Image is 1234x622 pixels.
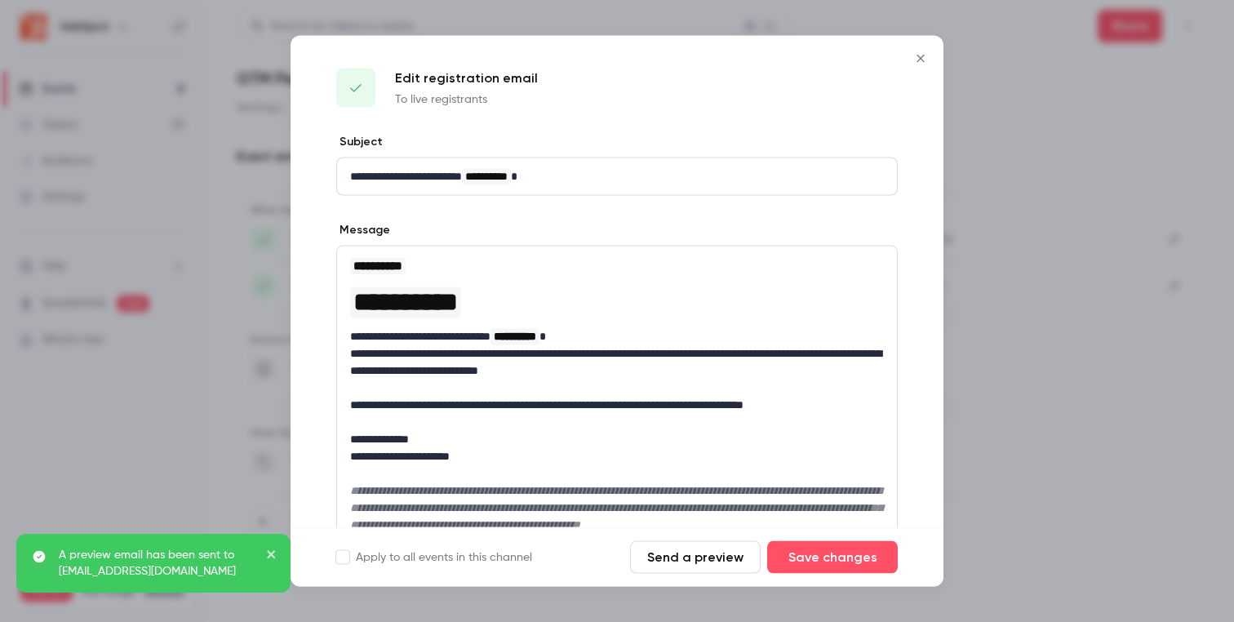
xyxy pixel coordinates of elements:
div: editor [337,247,897,544]
div: editor [337,158,897,195]
p: To live registrants [395,91,538,108]
p: Edit registration email [395,69,538,88]
label: Apply to all events in this channel [336,549,532,566]
button: Send a preview [630,541,761,574]
button: Save changes [767,541,898,574]
label: Subject [336,134,383,150]
button: close [266,547,277,566]
label: Message [336,222,390,238]
p: A preview email has been sent to [EMAIL_ADDRESS][DOMAIN_NAME] [59,547,255,580]
button: Close [904,42,937,75]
